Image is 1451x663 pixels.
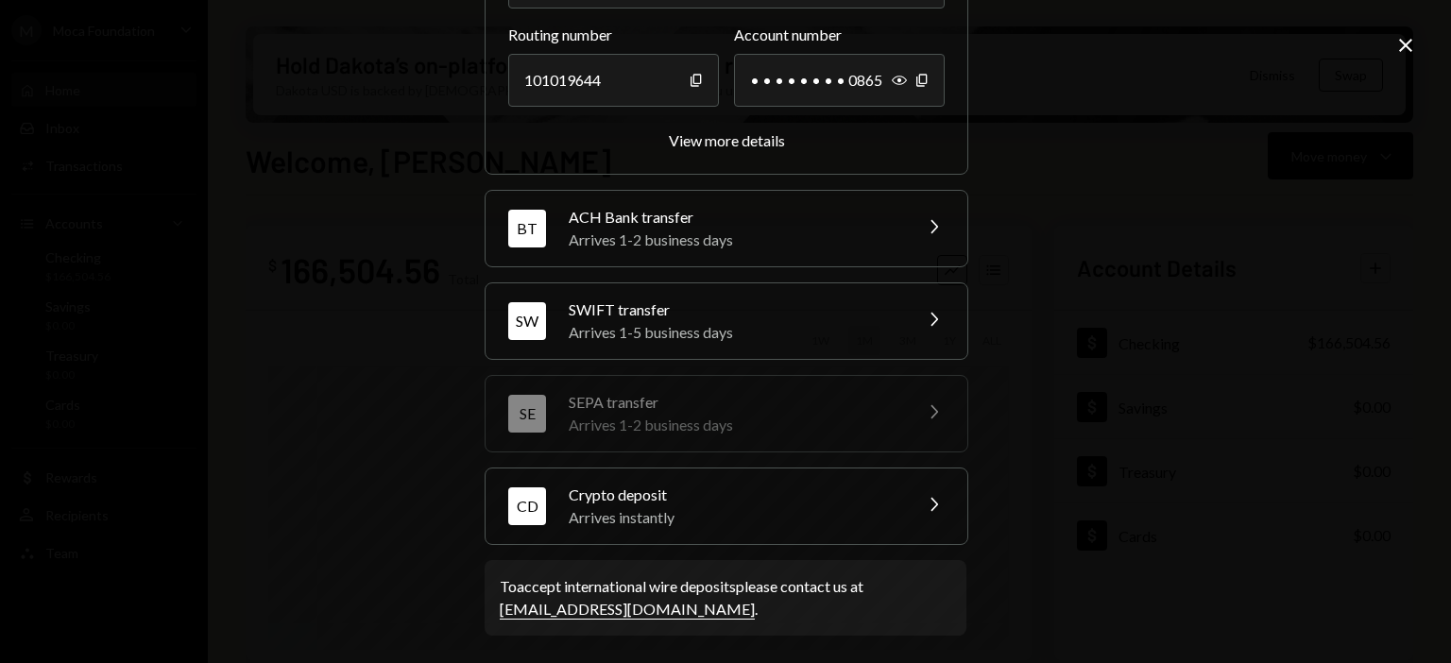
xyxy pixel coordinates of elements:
[508,210,546,247] div: BT
[734,54,945,107] div: • • • • • • • • 0865
[508,395,546,433] div: SE
[508,302,546,340] div: SW
[569,484,899,506] div: Crypto deposit
[569,391,899,414] div: SEPA transfer
[508,24,719,46] label: Routing number
[486,191,967,266] button: BTACH Bank transferArrives 1-2 business days
[500,575,951,620] div: To accept international wire deposits please contact us at .
[486,283,967,359] button: SWSWIFT transferArrives 1-5 business days
[508,487,546,525] div: CD
[569,506,899,529] div: Arrives instantly
[486,376,967,451] button: SESEPA transferArrives 1-2 business days
[569,321,899,344] div: Arrives 1-5 business days
[486,468,967,544] button: CDCrypto depositArrives instantly
[569,229,899,251] div: Arrives 1-2 business days
[500,600,755,620] a: [EMAIL_ADDRESS][DOMAIN_NAME]
[669,131,785,149] div: View more details
[569,206,899,229] div: ACH Bank transfer
[734,24,945,46] label: Account number
[508,54,719,107] div: 101019644
[669,131,785,151] button: View more details
[569,414,899,436] div: Arrives 1-2 business days
[569,298,899,321] div: SWIFT transfer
